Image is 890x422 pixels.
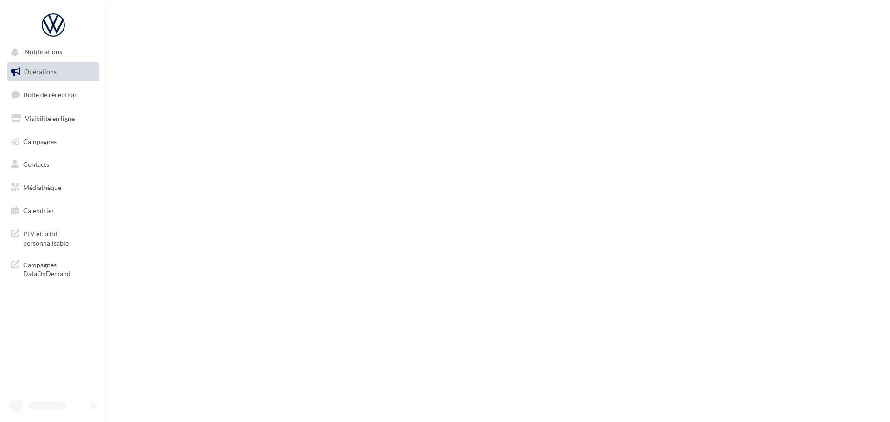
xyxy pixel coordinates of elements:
span: Opérations [24,68,57,76]
a: Opérations [6,62,101,82]
a: Calendrier [6,201,101,220]
a: Campagnes DataOnDemand [6,255,101,282]
a: Médiathèque [6,178,101,197]
span: Visibilité en ligne [25,114,75,122]
a: Boîte de réception [6,85,101,105]
a: Visibilité en ligne [6,109,101,128]
span: Boîte de réception [24,91,76,99]
span: Campagnes DataOnDemand [23,258,95,278]
a: PLV et print personnalisable [6,224,101,251]
span: Contacts [23,160,49,168]
span: Calendrier [23,207,54,214]
span: Campagnes [23,137,57,145]
a: Contacts [6,155,101,174]
span: Notifications [25,48,62,56]
a: Campagnes [6,132,101,151]
span: PLV et print personnalisable [23,227,95,247]
span: Médiathèque [23,183,61,191]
